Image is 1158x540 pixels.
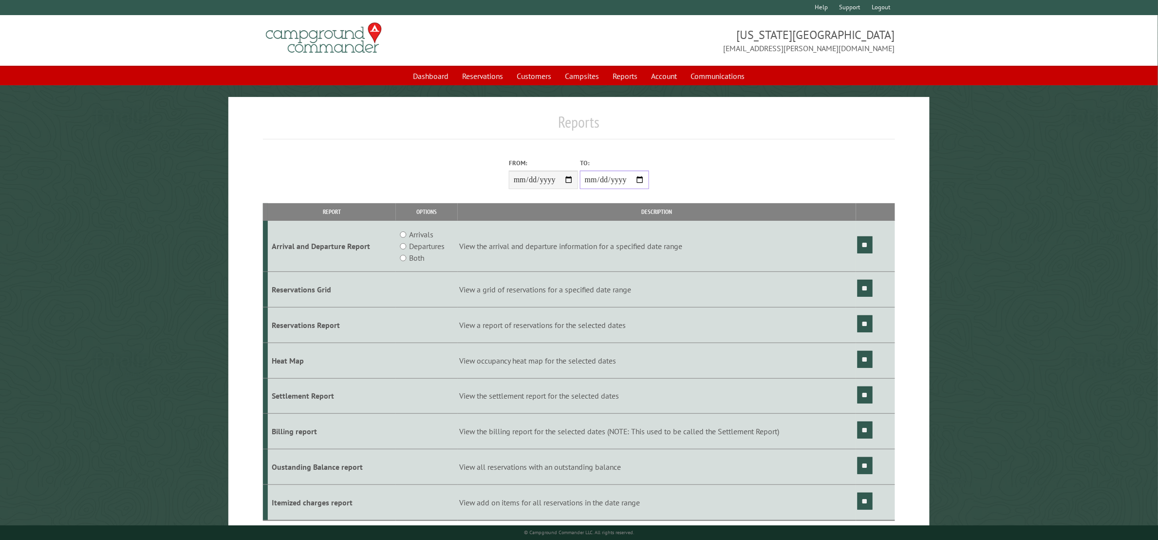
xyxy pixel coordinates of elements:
td: Settlement Report [268,378,396,414]
label: Departures [409,240,445,252]
a: Dashboard [408,67,455,85]
a: Communications [685,67,751,85]
td: View a grid of reservations for a specified date range [458,272,856,308]
img: Campground Commander [263,19,385,57]
td: View the settlement report for the selected dates [458,378,856,414]
h1: Reports [263,113,895,139]
td: Oustanding Balance report [268,449,396,485]
label: To: [580,158,649,168]
span: [US_STATE][GEOGRAPHIC_DATA] [EMAIL_ADDRESS][PERSON_NAME][DOMAIN_NAME] [579,27,895,54]
th: Report [268,203,396,220]
th: Description [458,203,856,220]
td: View add on items for all reservations in the date range [458,484,856,520]
td: Arrival and Departure Report [268,221,396,272]
td: Reservations Grid [268,272,396,308]
td: Reservations Report [268,307,396,343]
a: Campsites [560,67,605,85]
td: Itemized charges report [268,484,396,520]
td: View the arrival and departure information for a specified date range [458,221,856,272]
a: Reports [607,67,644,85]
label: Arrivals [409,229,433,240]
td: View a report of reservations for the selected dates [458,307,856,343]
label: From: [509,158,578,168]
a: Account [646,67,683,85]
a: Customers [511,67,558,85]
td: View all reservations with an outstanding balance [458,449,856,485]
td: View occupancy heat map for the selected dates [458,343,856,378]
th: Options [396,203,458,220]
td: View the billing report for the selected dates (NOTE: This used to be called the Settlement Report) [458,414,856,449]
td: Billing report [268,414,396,449]
a: Reservations [457,67,509,85]
label: Both [409,252,424,264]
td: Heat Map [268,343,396,378]
small: © Campground Commander LLC. All rights reserved. [524,529,634,536]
